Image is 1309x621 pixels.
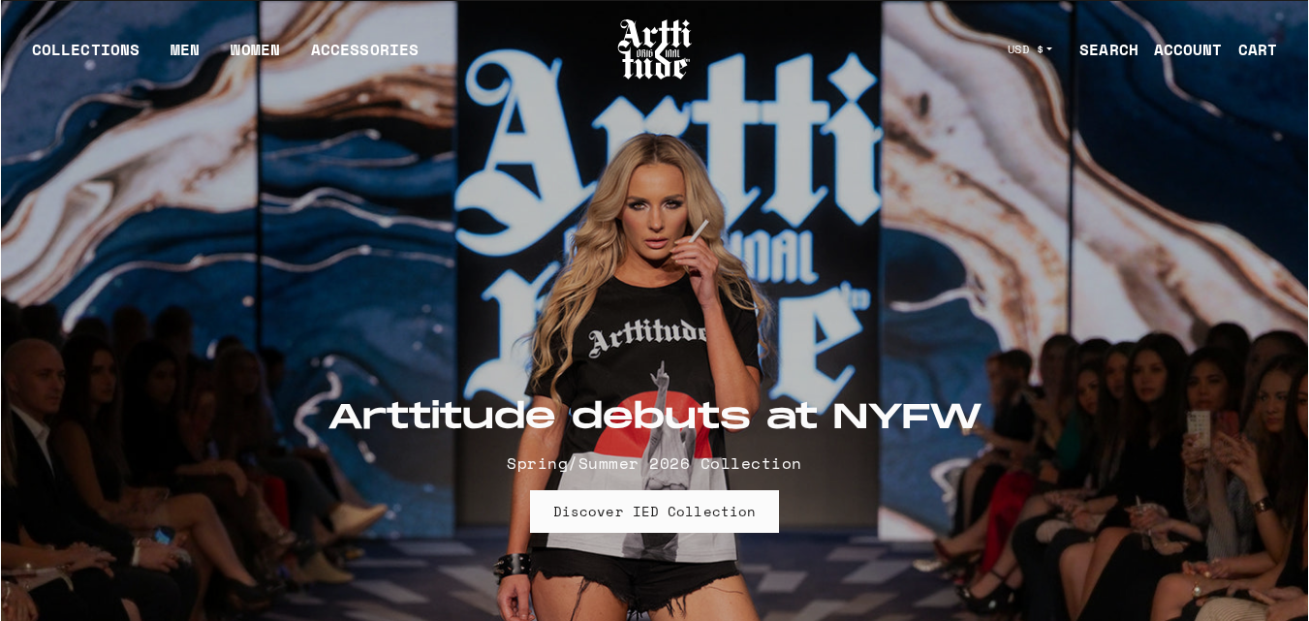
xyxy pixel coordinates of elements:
div: COLLECTIONS [32,38,140,77]
div: CART [1238,38,1277,61]
button: USD $ [996,28,1065,71]
span: USD $ [1008,42,1044,57]
a: Discover IED Collection [530,490,779,533]
a: WOMEN [231,38,280,77]
a: SEARCH [1064,30,1138,69]
img: Arttitude [616,16,694,82]
a: Open cart [1223,30,1277,69]
p: Spring/Summer 2026 Collection [327,451,982,475]
div: ACCESSORIES [311,38,419,77]
a: ACCOUNT [1138,30,1223,69]
ul: Main navigation [16,38,434,77]
a: MEN [171,38,200,77]
h2: Arttitude debuts at NYFW [327,397,982,440]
